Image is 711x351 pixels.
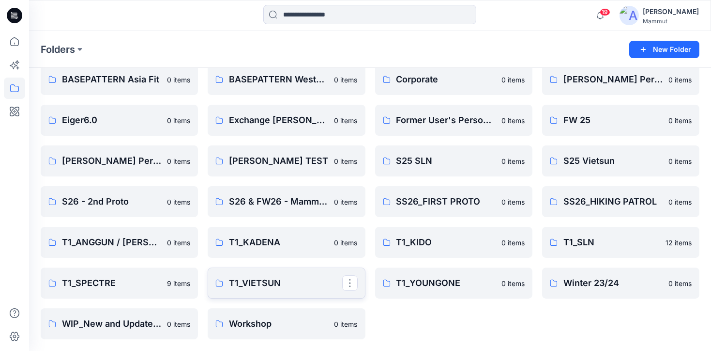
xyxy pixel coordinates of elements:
p: 0 items [501,238,525,248]
a: T1_SPECTRE9 items [41,268,198,299]
p: 0 items [334,156,358,166]
p: T1_ANGGUN / [PERSON_NAME] [62,236,161,249]
a: WIP_New and Updated Base Pattern0 items [41,308,198,339]
p: 0 items [334,75,358,85]
a: T1_KADENA0 items [208,227,365,258]
p: S25 SLN [396,154,496,168]
a: Former User's Personal Zone0 items [375,105,532,136]
a: T1_KIDO0 items [375,227,532,258]
p: Winter 23/24 [563,276,663,290]
p: 0 items [167,238,190,248]
p: 0 items [167,156,190,166]
p: [PERSON_NAME] Personal Zone [62,154,161,168]
a: S25 Vietsun0 items [542,145,699,176]
p: Exchange [PERSON_NAME] & [PERSON_NAME] [229,113,328,127]
p: Workshop [229,317,328,331]
p: 0 items [668,197,692,207]
p: Eiger6.0 [62,113,161,127]
span: 19 [600,8,610,16]
p: 0 items [668,75,692,85]
p: 0 items [334,197,358,207]
img: avatar [620,6,639,25]
p: 0 items [668,278,692,288]
p: S26 & FW26 - Mammut Base [229,195,328,208]
p: 0 items [501,197,525,207]
p: 0 items [167,75,190,85]
a: S26 - 2nd Proto0 items [41,186,198,217]
a: S25 SLN0 items [375,145,532,176]
p: 0 items [334,319,358,329]
a: [PERSON_NAME] Personal Zone0 items [41,145,198,176]
p: S25 Vietsun [563,154,663,168]
a: T1_ANGGUN / [PERSON_NAME]0 items [41,227,198,258]
a: BASEPATTERN Western Fit0 items [208,64,365,95]
p: 0 items [668,156,692,166]
a: T1_YOUNGONE0 items [375,268,532,299]
p: 12 items [666,238,692,248]
p: 0 items [167,197,190,207]
p: T1_SLN [563,236,660,249]
a: BASEPATTERN Asia Fit0 items [41,64,198,95]
a: SS26_FIRST PROTO0 items [375,186,532,217]
div: Mammut [643,17,699,25]
a: Eiger6.00 items [41,105,198,136]
a: FW 250 items [542,105,699,136]
p: 0 items [167,319,190,329]
div: [PERSON_NAME] [643,6,699,17]
p: 0 items [334,238,358,248]
p: T1_YOUNGONE [396,276,496,290]
a: Workshop0 items [208,308,365,339]
p: 9 items [167,278,190,288]
p: [PERSON_NAME] Personal Zone [563,73,663,86]
p: 0 items [501,115,525,126]
p: Former User's Personal Zone [396,113,496,127]
p: FW 25 [563,113,663,127]
p: 0 items [668,115,692,126]
p: BASEPATTERN Western Fit [229,73,328,86]
p: 0 items [501,278,525,288]
p: 0 items [334,115,358,126]
p: 0 items [167,115,190,126]
p: T1_KIDO [396,236,496,249]
a: T1_SLN12 items [542,227,699,258]
p: S26 - 2nd Proto [62,195,161,208]
p: BASEPATTERN Asia Fit [62,73,161,86]
p: [PERSON_NAME] TEST [229,154,328,168]
button: New Folder [629,41,699,58]
a: Folders [41,43,75,56]
p: SS26_HIKING PATROL [563,195,663,208]
p: T1_SPECTRE [62,276,161,290]
p: WIP_New and Updated Base Pattern [62,317,161,331]
a: Exchange [PERSON_NAME] & [PERSON_NAME]0 items [208,105,365,136]
a: T1_VIETSUN [208,268,365,299]
p: 0 items [501,75,525,85]
p: SS26_FIRST PROTO [396,195,496,208]
p: T1_VIETSUN [229,276,342,290]
p: Corporate [396,73,496,86]
a: [PERSON_NAME] Personal Zone0 items [542,64,699,95]
a: Corporate0 items [375,64,532,95]
a: SS26_HIKING PATROL0 items [542,186,699,217]
p: 0 items [501,156,525,166]
a: S26 & FW26 - Mammut Base0 items [208,186,365,217]
a: [PERSON_NAME] TEST0 items [208,145,365,176]
a: Winter 23/240 items [542,268,699,299]
p: T1_KADENA [229,236,328,249]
